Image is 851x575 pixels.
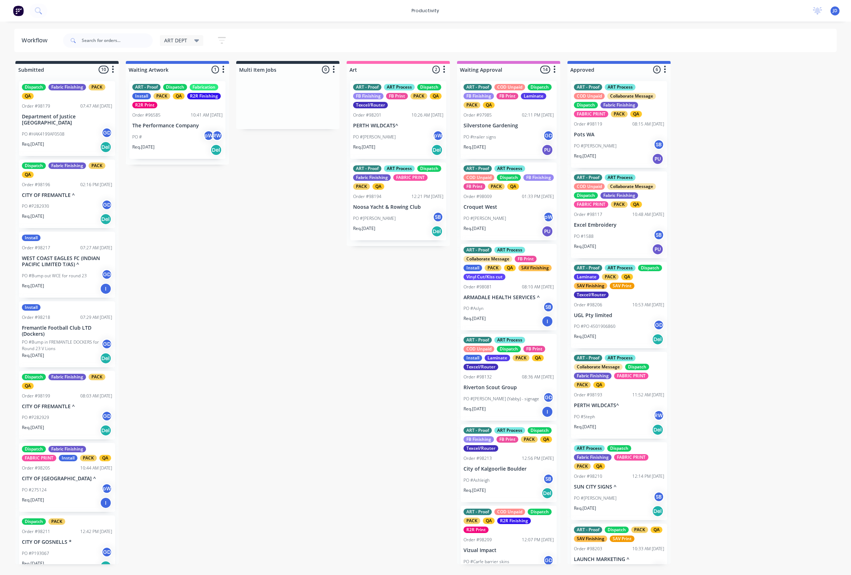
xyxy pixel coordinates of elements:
[48,446,86,452] div: Fabric Finishing
[163,84,187,90] div: Dispatch
[22,518,46,525] div: Dispatch
[485,355,510,361] div: Laminate
[386,93,408,99] div: FB Print
[461,81,557,159] div: ART - ProofCOD UnpaidDispatchFB FinishingFB PrintLaminatePACKQAOrder #9798502:11 PM [DATE]Silvers...
[48,374,86,380] div: Fabric Finishing
[600,192,638,199] div: Fabric Finishing
[542,226,553,237] div: PU
[504,265,516,271] div: QA
[463,256,512,262] div: Collaborate Message
[574,323,615,330] p: PO #PO 4501906860
[463,204,554,210] p: Croquet West
[528,84,552,90] div: Dispatch
[100,213,111,225] div: Del
[632,211,664,218] div: 10:48 AM [DATE]
[22,283,44,289] p: Req. [DATE]
[22,203,49,209] p: PO #P282930
[605,84,636,90] div: ART Process
[607,445,631,452] div: Dispatch
[574,505,596,512] p: Req. [DATE]
[574,283,607,289] div: SAV Finishing
[638,265,662,271] div: Dispatch
[543,302,554,312] div: SB
[574,132,664,138] p: Pots WA
[610,283,634,289] div: SAV Print
[22,476,112,482] p: CITY OF [GEOGRAPHIC_DATA] ^
[101,483,112,494] div: pW
[611,111,628,117] div: PACK
[574,355,602,361] div: ART - Proof
[632,121,664,127] div: 08:15 AM [DATE]
[19,443,115,512] div: DispatchFabric FinishingFABRIC PRINTInstallPACKQAOrder #9820510:44 AM [DATE]CITY OF [GEOGRAPHIC_D...
[132,112,161,118] div: Order #96585
[574,183,605,190] div: COD Unpaid
[463,84,492,90] div: ART - Proof
[48,84,86,90] div: Fabric Finishing
[652,424,664,435] div: Del
[164,37,187,44] span: ART DEPT
[191,112,223,118] div: 10:41 AM [DATE]
[463,455,492,462] div: Order #98213
[463,466,554,472] p: City of Kalgoorlie Boulder
[515,256,537,262] div: FB Print
[574,382,591,388] div: PACK
[22,404,112,410] p: CITY OF FREMANTLE ^
[173,93,185,99] div: QA
[132,134,142,140] p: PO #
[22,314,50,321] div: Order #98218
[574,424,596,430] p: Req. [DATE]
[571,442,667,520] div: ART ProcessDispatchFabric FinishingFABRIC PRINTPACKQAOrder #9821012:14 PM [DATE]SUN CITY SIGNS ^P...
[89,162,105,169] div: PACK
[463,346,494,352] div: COD Unpaid
[461,162,557,240] div: ART - ProofART ProcessCOD UnpaidDispatchFB FinishingFB PrintPACKQAOrder #9800901:33 PM [DATE]Croq...
[463,305,484,312] p: PO #Aslyn
[461,424,557,502] div: ART - ProofART ProcessDispatchFB FinishingFB PrintPACKQATexcel/RouterOrder #9821312:56 PM [DATE]C...
[353,174,391,181] div: Fabric Finishing
[101,269,112,280] div: GD
[417,84,441,90] div: Dispatch
[574,495,617,501] p: PO #[PERSON_NAME]
[463,93,494,99] div: FB Finishing
[630,201,642,208] div: QA
[605,355,636,361] div: ART Process
[483,518,495,524] div: QA
[463,406,486,412] p: Req. [DATE]
[463,225,486,232] p: Req. [DATE]
[80,245,112,251] div: 07:27 AM [DATE]
[614,454,648,461] div: FABRIC PRINT
[574,93,605,99] div: COD Unpaid
[412,112,443,118] div: 10:26 AM [DATE]
[80,314,112,321] div: 07:29 AM [DATE]
[463,527,489,533] div: R2R Print
[101,127,112,138] div: GD
[353,225,375,232] p: Req. [DATE]
[543,473,554,484] div: SB
[497,346,521,352] div: Dispatch
[574,364,623,370] div: Collaborate Message
[353,193,381,200] div: Order #98194
[632,473,664,480] div: 12:14 PM [DATE]
[99,455,111,461] div: QA
[82,33,153,48] input: Search for orders...
[574,333,596,340] p: Req. [DATE]
[494,84,525,90] div: COD Unpaid
[48,162,86,169] div: Fabric Finishing
[632,302,664,308] div: 10:53 AM [DATE]
[353,215,396,222] p: PO #[PERSON_NAME]
[463,102,480,108] div: PACK
[22,424,44,431] p: Req. [DATE]
[522,374,554,380] div: 08:36 AM [DATE]
[574,414,595,420] p: PO #Steph
[574,445,605,452] div: ART Process
[372,183,384,190] div: QA
[521,436,538,443] div: PACK
[132,102,157,108] div: R2R Print
[574,292,609,298] div: Texcel/Router
[543,212,554,222] div: pW
[574,473,602,480] div: Order #98210
[353,123,443,129] p: PERTH WILDCATS^
[574,84,602,90] div: ART - Proof
[523,346,545,352] div: FB Print
[463,165,492,172] div: ART - Proof
[463,427,492,434] div: ART - Proof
